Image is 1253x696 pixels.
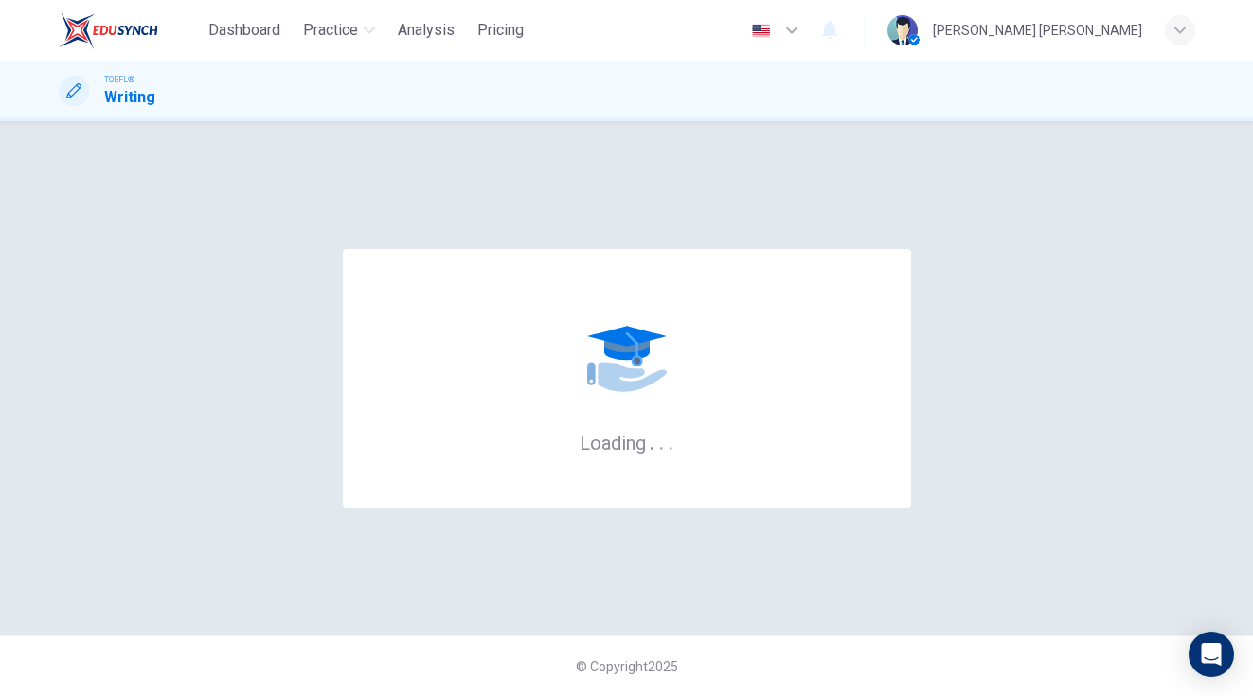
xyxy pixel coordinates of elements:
img: Profile picture [887,15,918,45]
span: Dashboard [208,19,280,42]
span: Analysis [398,19,455,42]
a: EduSynch logo [59,11,202,49]
button: Pricing [470,13,531,47]
button: Dashboard [201,13,288,47]
button: Practice [295,13,383,47]
span: © Copyright 2025 [576,659,678,674]
button: Analysis [390,13,462,47]
img: EduSynch logo [59,11,158,49]
span: TOEFL® [104,73,134,86]
span: Pricing [477,19,524,42]
span: Practice [303,19,358,42]
h1: Writing [104,86,155,109]
img: en [749,24,773,38]
h6: . [658,425,665,456]
div: Open Intercom Messenger [1189,632,1234,677]
div: [PERSON_NAME] [PERSON_NAME] [933,19,1142,42]
h6: . [649,425,655,456]
h6: Loading [580,430,674,455]
h6: . [668,425,674,456]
